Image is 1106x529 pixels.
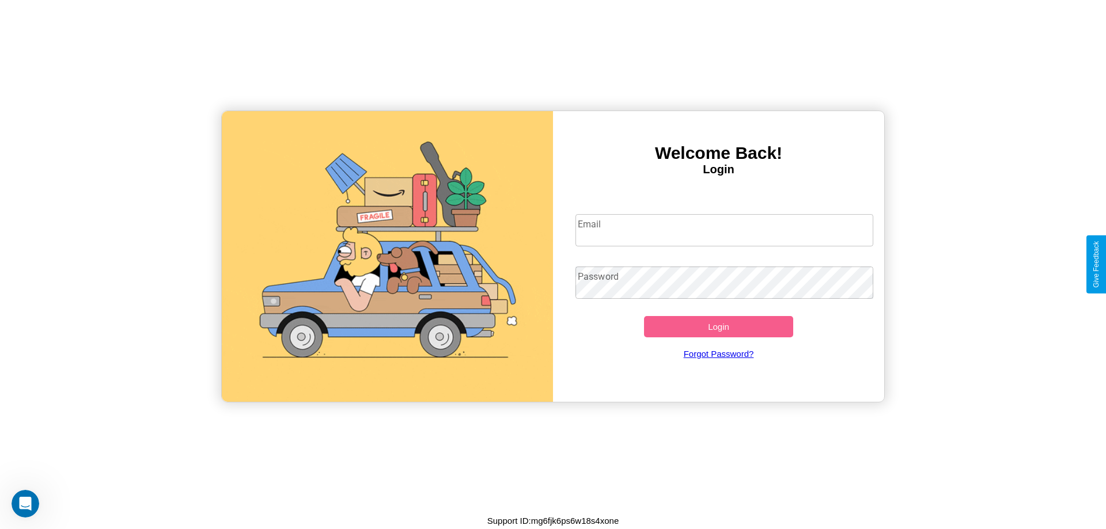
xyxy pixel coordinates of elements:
[570,337,868,370] a: Forgot Password?
[487,513,619,528] p: Support ID: mg6fjk6ps6w18s4xone
[553,163,884,176] h4: Login
[222,111,553,402] img: gif
[12,490,39,517] iframe: Intercom live chat
[644,316,793,337] button: Login
[1092,241,1100,288] div: Give Feedback
[553,143,884,163] h3: Welcome Back!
